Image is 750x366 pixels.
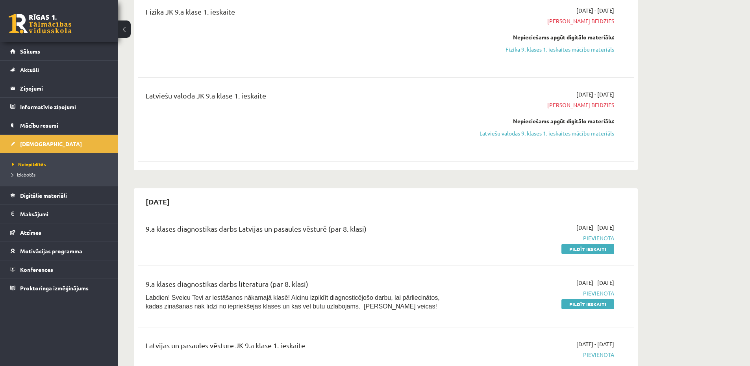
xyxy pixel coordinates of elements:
span: Konferences [20,266,53,273]
a: Fizika 9. klases 1. ieskaites mācību materiāls [466,45,614,54]
a: Mācību resursi [10,116,108,134]
h2: [DATE] [138,192,178,211]
span: [DATE] - [DATE] [576,340,614,348]
a: Izlabotās [12,171,110,178]
a: Neizpildītās [12,161,110,168]
div: 9.a klases diagnostikas darbs Latvijas un pasaules vēsturē (par 8. klasi) [146,223,454,238]
span: Labdien! Sveicu Tevi ar iestāšanos nākamajā klasē! Aicinu izpildīt diagnosticējošo darbu, lai pār... [146,294,440,310]
a: Pildīt ieskaiti [561,244,614,254]
span: Pievienota [466,289,614,297]
a: Rīgas 1. Tālmācības vidusskola [9,14,72,33]
div: 9.a klases diagnostikas darbs literatūrā (par 8. klasi) [146,279,454,293]
a: Motivācijas programma [10,242,108,260]
div: Latvijas un pasaules vēsture JK 9.a klase 1. ieskaite [146,340,454,355]
a: Atzīmes [10,223,108,242]
legend: Ziņojumi [20,79,108,97]
div: Nepieciešams apgūt digitālo materiālu: [466,117,614,125]
div: Fizika JK 9.a klase 1. ieskaite [146,6,454,21]
span: Pievienota [466,234,614,242]
a: Ziņojumi [10,79,108,97]
a: Proktoringa izmēģinājums [10,279,108,297]
a: Pildīt ieskaiti [561,299,614,309]
a: Informatīvie ziņojumi [10,98,108,116]
span: [PERSON_NAME] beidzies [466,101,614,109]
a: Digitālie materiāli [10,186,108,204]
span: Digitālie materiāli [20,192,67,199]
a: [DEMOGRAPHIC_DATA] [10,135,108,153]
legend: Maksājumi [20,205,108,223]
a: Maksājumi [10,205,108,223]
span: [DATE] - [DATE] [576,279,614,287]
div: Latviešu valoda JK 9.a klase 1. ieskaite [146,90,454,105]
span: Pievienota [466,351,614,359]
a: Aktuāli [10,61,108,79]
span: [PERSON_NAME] beidzies [466,17,614,25]
span: Motivācijas programma [20,247,82,255]
span: Neizpildītās [12,161,46,167]
span: Izlabotās [12,171,35,178]
span: Proktoringa izmēģinājums [20,284,89,292]
span: [DATE] - [DATE] [576,223,614,232]
div: Nepieciešams apgūt digitālo materiālu: [466,33,614,41]
a: Sākums [10,42,108,60]
legend: Informatīvie ziņojumi [20,98,108,116]
span: [DEMOGRAPHIC_DATA] [20,140,82,147]
span: [DATE] - [DATE] [576,6,614,15]
span: Mācību resursi [20,122,58,129]
a: Konferences [10,260,108,279]
span: Aktuāli [20,66,39,73]
span: [DATE] - [DATE] [576,90,614,98]
span: Atzīmes [20,229,41,236]
a: Latviešu valodas 9. klases 1. ieskaites mācību materiāls [466,129,614,137]
span: Sākums [20,48,40,55]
